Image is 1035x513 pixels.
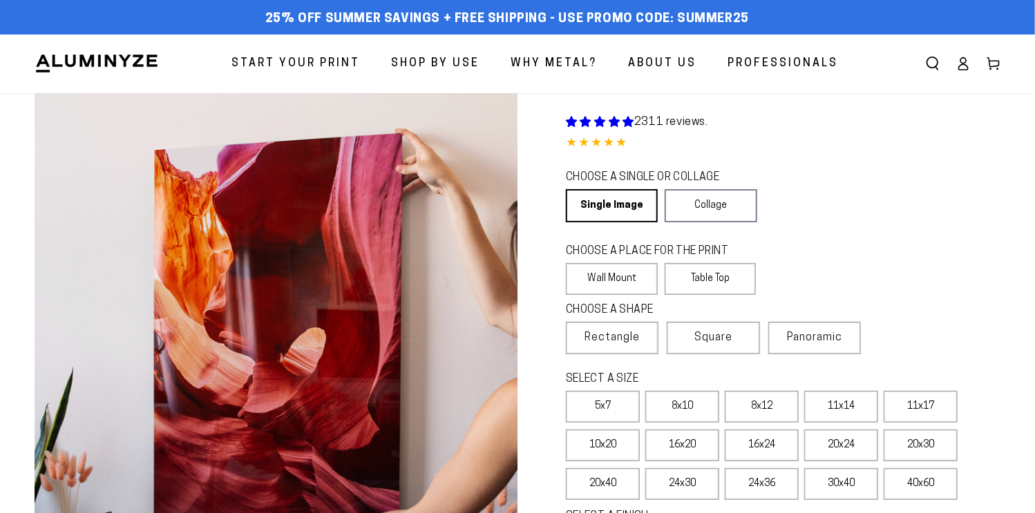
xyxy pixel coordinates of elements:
label: 5x7 [566,391,640,423]
a: Single Image [566,189,658,222]
label: 24x30 [645,468,719,500]
label: 30x40 [804,468,878,500]
img: Aluminyze [35,53,159,74]
div: 4.85 out of 5.0 stars [566,134,1000,154]
a: Shop By Use [381,46,490,82]
label: 11x17 [884,391,958,423]
legend: SELECT A SIZE [566,371,822,387]
label: 10x20 [566,429,640,461]
span: Panoramic [787,332,842,343]
label: 8x10 [645,391,719,423]
span: Professionals [728,54,838,74]
span: Shop By Use [391,54,479,74]
label: 20x30 [884,429,958,461]
label: 16x24 [725,429,799,461]
span: About Us [628,54,696,74]
label: 40x60 [884,468,958,500]
summary: Search our site [918,48,948,79]
span: Start Your Print [231,54,360,74]
span: Rectangle [585,329,640,346]
legend: CHOOSE A PLACE FOR THE PRINT [566,244,743,260]
a: About Us [618,46,707,82]
span: 25% off Summer Savings + Free Shipping - Use Promo Code: SUMMER25 [265,12,749,27]
label: 24x36 [725,468,799,500]
label: 20x24 [804,429,878,461]
span: Square [694,329,732,346]
a: Professionals [717,46,848,82]
span: Why Metal? [511,54,597,74]
legend: CHOOSE A SINGLE OR COLLAGE [566,170,744,186]
label: 11x14 [804,391,878,423]
label: Wall Mount [566,263,658,295]
label: Table Top [665,263,757,295]
label: 20x40 [566,468,640,500]
a: Start Your Print [221,46,370,82]
label: 16x20 [645,429,719,461]
a: Why Metal? [500,46,607,82]
legend: CHOOSE A SHAPE [566,302,746,318]
label: 8x12 [725,391,799,423]
a: Collage [665,189,757,222]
